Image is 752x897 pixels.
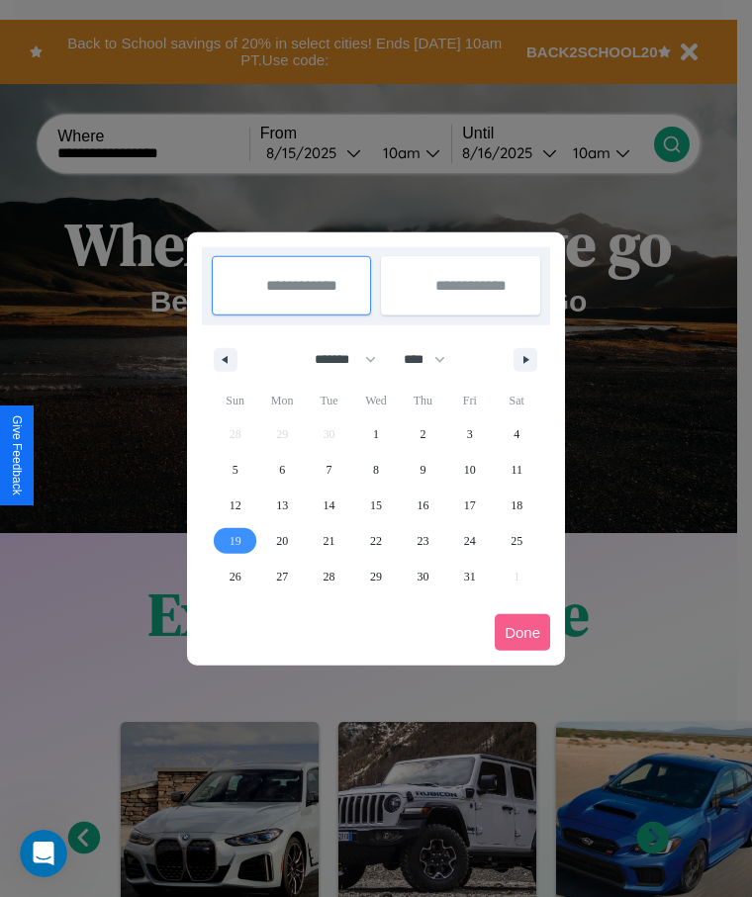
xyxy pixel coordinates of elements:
[212,452,258,488] button: 5
[446,385,493,416] span: Fri
[306,385,352,416] span: Tue
[495,614,550,651] button: Done
[464,488,476,523] span: 17
[464,559,476,594] span: 31
[258,385,305,416] span: Mon
[494,452,540,488] button: 11
[370,559,382,594] span: 29
[306,452,352,488] button: 7
[494,416,540,452] button: 4
[276,488,288,523] span: 13
[10,415,24,495] div: Give Feedback
[352,523,399,559] button: 22
[230,559,241,594] span: 26
[494,523,540,559] button: 25
[511,488,522,523] span: 18
[306,523,352,559] button: 21
[352,559,399,594] button: 29
[230,488,241,523] span: 12
[352,416,399,452] button: 1
[233,452,238,488] span: 5
[324,523,335,559] span: 21
[373,416,379,452] span: 1
[352,452,399,488] button: 8
[514,416,519,452] span: 4
[324,559,335,594] span: 28
[511,523,522,559] span: 25
[306,559,352,594] button: 28
[420,452,425,488] span: 9
[417,523,428,559] span: 23
[446,416,493,452] button: 3
[258,559,305,594] button: 27
[258,523,305,559] button: 20
[373,452,379,488] span: 8
[494,488,540,523] button: 18
[212,523,258,559] button: 19
[420,416,425,452] span: 2
[276,559,288,594] span: 27
[212,559,258,594] button: 26
[400,452,446,488] button: 9
[511,452,522,488] span: 11
[258,452,305,488] button: 6
[352,488,399,523] button: 15
[464,452,476,488] span: 10
[212,385,258,416] span: Sun
[467,416,473,452] span: 3
[400,416,446,452] button: 2
[446,452,493,488] button: 10
[446,488,493,523] button: 17
[400,523,446,559] button: 23
[446,523,493,559] button: 24
[327,452,332,488] span: 7
[276,523,288,559] span: 20
[20,830,67,877] iframe: Intercom live chat
[306,488,352,523] button: 14
[212,488,258,523] button: 12
[464,523,476,559] span: 24
[324,488,335,523] span: 14
[417,488,428,523] span: 16
[370,488,382,523] span: 15
[417,559,428,594] span: 30
[370,523,382,559] span: 22
[400,488,446,523] button: 16
[400,559,446,594] button: 30
[494,385,540,416] span: Sat
[230,523,241,559] span: 19
[446,559,493,594] button: 31
[279,452,285,488] span: 6
[352,385,399,416] span: Wed
[400,385,446,416] span: Thu
[258,488,305,523] button: 13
